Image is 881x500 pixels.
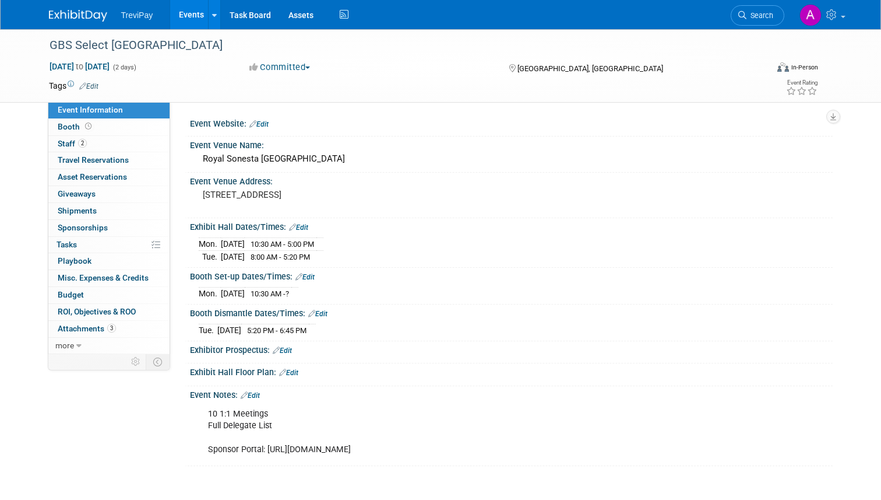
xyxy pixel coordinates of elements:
[48,186,170,202] a: Giveaways
[58,172,127,181] span: Asset Reservations
[295,273,315,281] a: Edit
[251,240,314,249] span: 10:30 AM - 5:00 PM
[286,289,289,298] span: ?
[190,173,833,187] div: Event Venue Address:
[48,220,170,236] a: Sponsorships
[241,391,260,400] a: Edit
[704,61,818,78] div: Event Format
[221,251,245,263] td: [DATE]
[57,240,77,249] span: Tasks
[74,62,85,71] span: to
[48,203,170,219] a: Shipments
[58,105,123,114] span: Event Information
[190,268,833,283] div: Booth Set-up Dates/Times:
[48,152,170,169] a: Travel Reservations
[83,122,94,131] span: Booth not reserved yet
[107,324,116,333] span: 3
[746,11,773,20] span: Search
[78,139,87,148] span: 2
[791,63,818,72] div: In-Person
[48,270,170,286] a: Misc. Expenses & Credits
[58,122,94,131] span: Booth
[48,237,170,253] a: Tasks
[48,287,170,303] a: Budget
[190,386,833,401] div: Event Notes:
[48,169,170,186] a: Asset Reservations
[190,363,833,379] div: Exhibit Hall Floor Plan:
[58,307,136,316] span: ROI, Objectives & ROO
[48,102,170,118] a: Event Information
[199,324,217,337] td: Tue.
[777,62,789,72] img: Format-Inperson.png
[245,61,315,74] button: Committed
[199,150,824,168] div: Royal Sonesta [GEOGRAPHIC_DATA]
[199,251,221,263] td: Tue.
[251,253,310,261] span: 8:00 AM - 5:20 PM
[49,80,98,92] td: Tags
[58,290,84,299] span: Budget
[247,326,306,335] span: 5:20 PM - 6:45 PM
[799,4,822,26] img: Andy Duong
[221,238,245,251] td: [DATE]
[112,64,136,71] span: (2 days)
[45,35,753,56] div: GBS Select [GEOGRAPHIC_DATA]
[48,119,170,135] a: Booth
[58,324,116,333] span: Attachments
[289,223,308,232] a: Edit
[58,273,149,282] span: Misc. Expenses & Credits
[217,324,241,337] td: [DATE]
[199,238,221,251] td: Mon.
[48,304,170,320] a: ROI, Objectives & ROO
[203,190,445,200] pre: [STREET_ADDRESS]
[190,305,833,320] div: Booth Dismantle Dates/Times:
[55,341,74,350] span: more
[273,347,292,355] a: Edit
[146,354,170,369] td: Toggle Event Tabs
[48,136,170,152] a: Staff2
[58,256,91,265] span: Playbook
[79,82,98,90] a: Edit
[190,341,833,356] div: Exhibitor Prospectus:
[49,61,110,72] span: [DATE] [DATE]
[48,253,170,270] a: Playbook
[58,139,87,148] span: Staff
[58,189,96,198] span: Giveaways
[308,310,327,318] a: Edit
[221,288,245,300] td: [DATE]
[48,338,170,354] a: more
[190,218,833,233] div: Exhibit Hall Dates/Times:
[58,206,97,215] span: Shipments
[279,369,298,377] a: Edit
[58,155,129,165] span: Travel Reservations
[199,288,221,300] td: Mon.
[786,80,817,86] div: Event Rating
[251,289,289,298] span: 10:30 AM -
[121,11,153,20] span: TreviPay
[58,223,108,232] span: Sponsorships
[126,354,146,369] td: Personalize Event Tab Strip
[731,5,784,26] a: Search
[48,321,170,337] a: Attachments3
[49,10,107,22] img: ExhibitDay
[190,115,833,130] div: Event Website:
[200,403,708,461] div: 10 1:1 Meetings Full Delegate List Sponsor Portal: [URL][DOMAIN_NAME]
[249,120,269,128] a: Edit
[190,137,833,151] div: Event Venue Name:
[517,64,663,73] span: [GEOGRAPHIC_DATA], [GEOGRAPHIC_DATA]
